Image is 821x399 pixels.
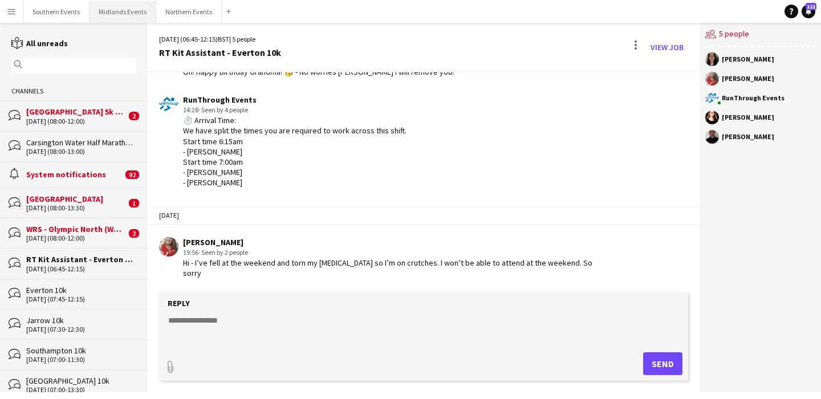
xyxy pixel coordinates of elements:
[129,199,139,207] span: 1
[129,229,139,238] span: 2
[218,35,229,43] span: BST
[722,133,774,140] div: [PERSON_NAME]
[11,38,68,48] a: All unreads
[183,115,407,188] div: ⏱️ Arrival Time: We have split the times you are required to work across this shift. Start time 6...
[26,386,136,394] div: [DATE] (07:00-13:30)
[125,170,139,179] span: 92
[168,298,190,308] label: Reply
[156,1,222,23] button: Northern Events
[26,107,126,117] div: [GEOGRAPHIC_DATA] 5k and 10k
[26,194,126,204] div: [GEOGRAPHIC_DATA]
[722,75,774,82] div: [PERSON_NAME]
[26,234,126,242] div: [DATE] (08:00-12:00)
[148,206,700,225] div: [DATE]
[159,34,281,44] div: [DATE] (06:45-12:15) | 5 people
[802,5,815,18] a: 121
[26,356,136,364] div: [DATE] (07:00-11:30)
[26,117,126,125] div: [DATE] (08:00-12:00)
[722,114,774,121] div: [PERSON_NAME]
[198,105,248,114] span: · Seen by 4 people
[183,95,407,105] div: RunThrough Events
[26,285,136,295] div: Everton 10k
[26,224,126,234] div: WRS - Olympic North (Women Only)
[806,3,816,10] span: 121
[722,56,774,63] div: [PERSON_NAME]
[26,376,136,386] div: [GEOGRAPHIC_DATA] 10k
[646,38,688,56] a: View Job
[26,148,136,156] div: [DATE] (08:00-13:00)
[26,345,136,356] div: Southampton 10k
[183,105,407,115] div: 14:28
[26,325,136,333] div: [DATE] (07:30-12:30)
[198,248,248,256] span: · Seen by 2 people
[705,23,815,47] div: 5 people
[129,112,139,120] span: 2
[26,137,136,148] div: Carsington Water Half Marathon & 10km
[183,258,601,278] div: Hi - I’ve fell at the weekend and torn my [MEDICAL_DATA] so I’m on crutches. I won’t be able to a...
[26,204,126,212] div: [DATE] (08:00-13:30)
[26,169,123,180] div: System notifications
[643,352,682,375] button: Send
[159,47,281,58] div: RT Kit Assistant - Everton 10k
[183,237,601,247] div: [PERSON_NAME]
[26,265,136,273] div: [DATE] (06:45-12:15)
[26,295,136,303] div: [DATE] (07:45-12:15)
[722,95,785,101] div: RunThrough Events
[183,247,601,258] div: 19:56
[23,1,90,23] button: Southern Events
[90,1,156,23] button: Midlands Events
[26,315,136,325] div: Jarrow 10k
[26,254,136,264] div: RT Kit Assistant - Everton 10k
